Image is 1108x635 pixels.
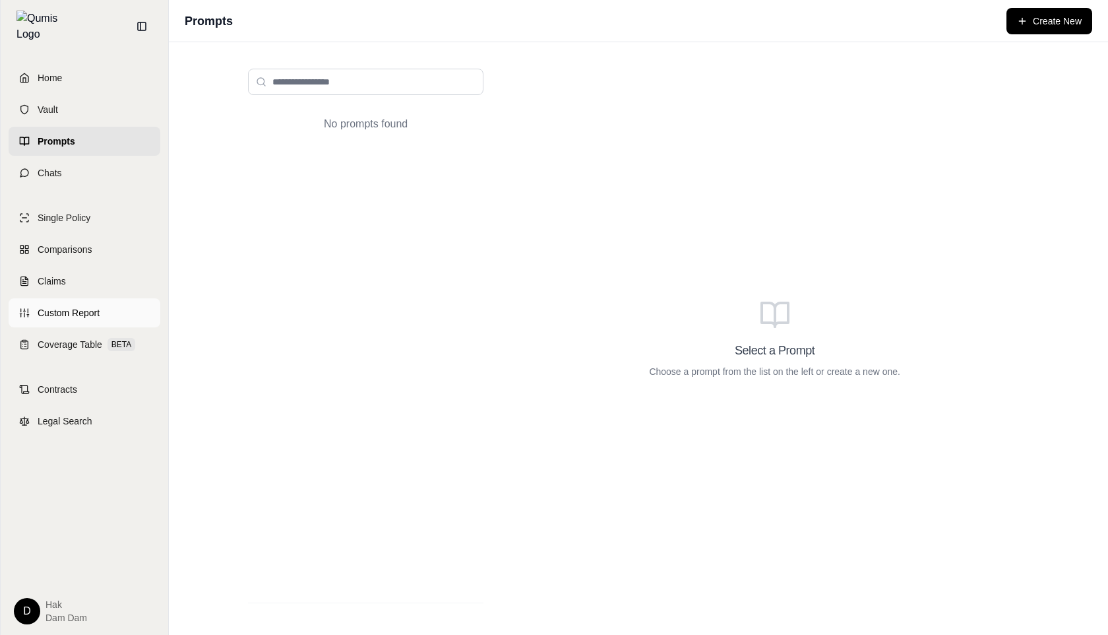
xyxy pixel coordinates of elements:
a: Home [9,63,160,92]
a: Comparisons [9,235,160,264]
div: D [14,598,40,624]
a: Single Policy [9,203,160,232]
button: Collapse sidebar [131,16,152,37]
a: Vault [9,95,160,124]
span: Claims [38,275,66,288]
span: Prompts [38,135,75,148]
img: Qumis Logo [16,11,66,42]
span: Comparisons [38,243,92,256]
a: Legal Search [9,407,160,436]
h1: Prompts [185,12,233,30]
span: Home [38,71,62,84]
p: Choose a prompt from the list on the left or create a new one. [649,365,900,378]
button: Create New [1006,8,1092,34]
span: Contracts [38,383,77,396]
a: Coverage TableBETA [9,330,160,359]
span: Single Policy [38,211,90,224]
span: BETA [108,338,135,351]
div: No prompts found [248,106,483,143]
span: Custom Report [38,306,100,319]
a: Custom Report [9,298,160,327]
span: Legal Search [38,415,92,428]
h3: Select a Prompt [735,341,815,360]
span: Vault [38,103,58,116]
a: Chats [9,158,160,187]
span: Coverage Table [38,338,102,351]
a: Prompts [9,127,160,156]
a: Contracts [9,375,160,404]
span: dam dam [46,611,87,624]
span: Chats [38,166,62,180]
a: Claims [9,267,160,296]
span: hak [46,598,87,611]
